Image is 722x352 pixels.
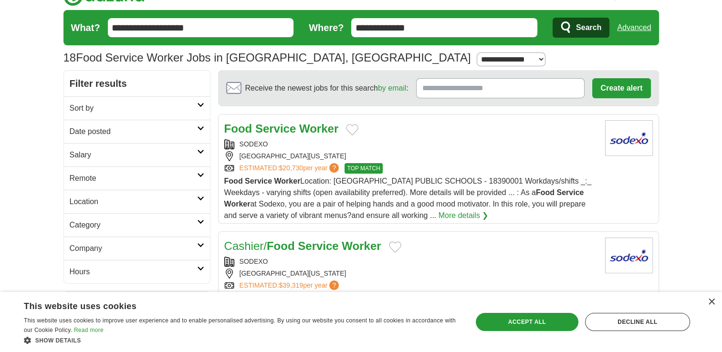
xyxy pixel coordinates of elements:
span: This website uses cookies to improve user experience and to enable personalised advertising. By u... [24,317,456,333]
a: Hours [64,260,210,283]
h2: Filter results [64,71,210,96]
a: Remote [64,166,210,190]
div: Decline all [585,313,690,331]
strong: Food [267,239,295,252]
h1: Food Service Worker Jobs in [GEOGRAPHIC_DATA], [GEOGRAPHIC_DATA] [63,51,471,64]
strong: Worker [299,122,338,135]
a: Date posted [64,120,210,143]
strong: Food [224,177,243,185]
h2: Location [70,196,197,207]
span: ? [329,163,339,173]
a: More details ❯ [439,210,489,221]
span: Search [576,18,601,37]
img: Sodexo logo [605,238,653,273]
a: by email [378,84,407,92]
span: TOP MATCH [345,163,382,174]
a: Cashier/Food Service Worker [224,239,381,252]
strong: Food [224,122,252,135]
span: 18 [63,49,76,66]
span: Show details [35,337,81,344]
button: Add to favorite jobs [389,241,401,253]
strong: Service [298,239,338,252]
strong: Service [245,177,272,185]
button: Search [553,18,609,38]
span: Location: [GEOGRAPHIC_DATA] PUBLIC SCHOOLS - 18390001 Workdays/shifts _:_ Weekdays - varying shif... [224,177,592,219]
strong: Worker [274,177,300,185]
img: Sodexo logo [605,120,653,156]
div: [GEOGRAPHIC_DATA][US_STATE] [224,269,597,279]
strong: Food [536,188,555,197]
a: Salary [64,143,210,166]
a: Company [64,237,210,260]
label: Where? [309,21,344,35]
button: Add to favorite jobs [346,124,358,135]
a: SODEXO [240,258,268,265]
h2: Hours [70,266,197,278]
strong: Service [255,122,296,135]
h2: Company [70,243,197,254]
button: Create alert [592,78,650,98]
a: SODEXO [240,140,268,148]
span: $20,730 [279,164,303,172]
span: Receive the newest jobs for this search : [245,83,408,94]
h2: Remote [70,173,197,184]
div: Close [708,299,715,306]
a: ESTIMATED:$39,319per year? [240,280,341,290]
a: Read more, opens a new window [74,327,104,333]
div: This website uses cookies [24,298,435,312]
strong: Worker [342,239,381,252]
span: ? [329,280,339,290]
strong: Worker [224,200,251,208]
div: [GEOGRAPHIC_DATA][US_STATE] [224,151,597,161]
strong: Service [556,188,584,197]
h2: Date posted [70,126,197,137]
a: Food Service Worker [224,122,339,135]
h2: Category [70,219,197,231]
a: Location [64,190,210,213]
div: Accept all [476,313,578,331]
span: $39,319 [279,281,303,289]
div: Show details [24,335,459,345]
a: Sort by [64,96,210,120]
a: Advanced [617,18,651,37]
a: ESTIMATED:$20,730per year? [240,163,341,174]
h2: Salary [70,149,197,161]
h2: Sort by [70,103,197,114]
label: What? [71,21,100,35]
a: Category [64,213,210,237]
